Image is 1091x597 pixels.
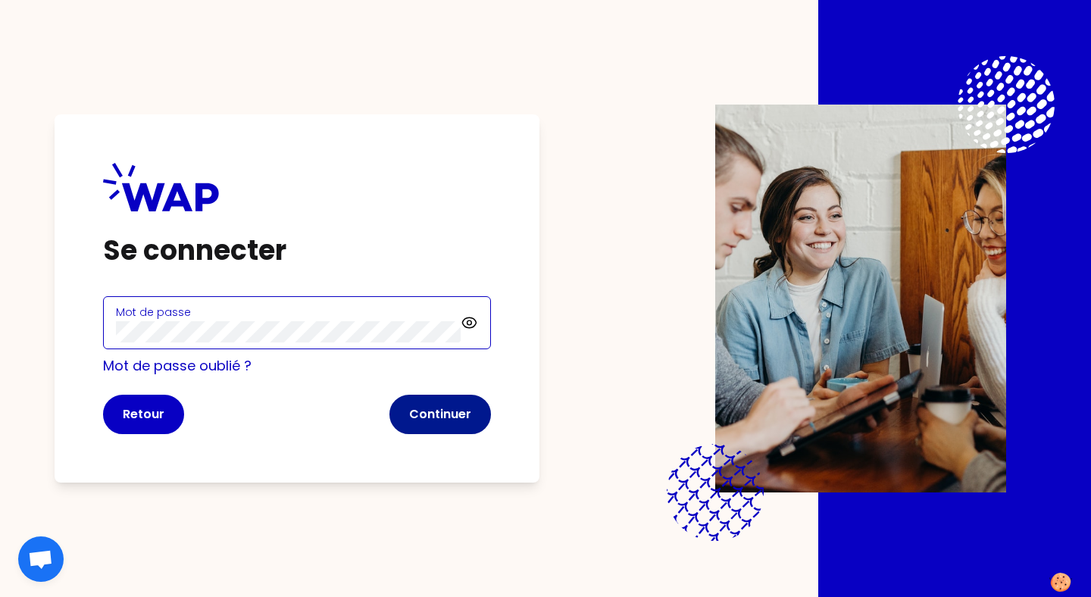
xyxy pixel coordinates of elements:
label: Mot de passe [116,305,191,320]
h1: Se connecter [103,236,491,266]
img: Description [715,105,1006,492]
a: Mot de passe oublié ? [103,356,252,375]
div: Open chat [18,536,64,582]
button: Continuer [389,395,491,434]
button: Retour [103,395,184,434]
